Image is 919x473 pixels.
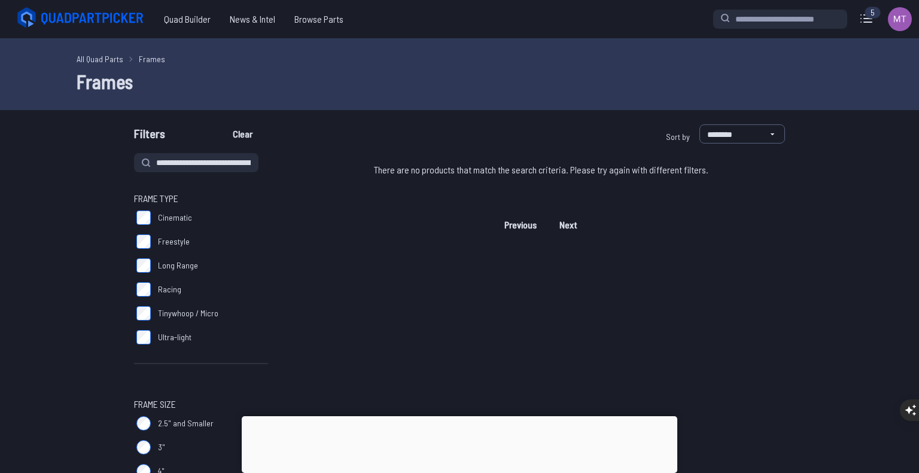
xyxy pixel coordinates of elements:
img: User [888,7,912,31]
a: News & Intel [220,7,285,31]
span: Frame Type [134,191,178,206]
input: Freestyle [136,234,151,249]
input: 2.5" and Smaller [136,416,151,431]
span: Ultra-light [158,331,191,343]
span: Filters [134,124,165,148]
span: Racing [158,283,181,295]
iframe: Advertisement [242,416,677,470]
span: 2.5" and Smaller [158,417,214,429]
select: Sort by [699,124,785,144]
button: Clear [223,124,263,144]
span: Freestyle [158,236,190,248]
input: Ultra-light [136,330,151,344]
a: Browse Parts [285,7,353,31]
span: Cinematic [158,212,192,224]
span: 3" [158,441,165,453]
span: Sort by [666,132,690,142]
span: Tinywhoop / Micro [158,307,218,319]
span: Frame Size [134,397,176,411]
span: Long Range [158,260,198,271]
a: Frames [139,53,165,65]
input: Racing [136,282,151,297]
input: Tinywhoop / Micro [136,306,151,321]
input: Cinematic [136,210,151,225]
div: 5 [865,7,881,19]
a: Quad Builder [154,7,220,31]
h1: Frames [77,67,842,96]
input: 3" [136,440,151,454]
input: Long Range [136,258,151,273]
div: There are no products that match the search criteria. Please try again with different filters. [297,153,785,187]
a: All Quad Parts [77,53,123,65]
